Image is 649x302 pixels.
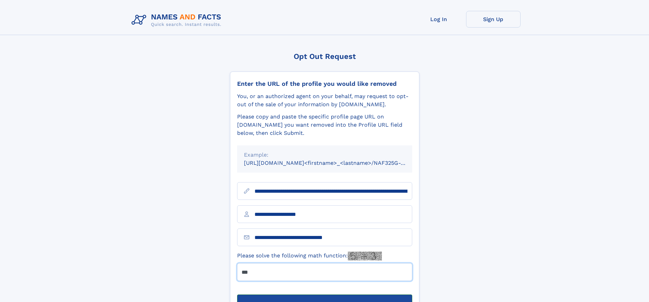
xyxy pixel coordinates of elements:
[244,151,405,159] div: Example:
[237,113,412,137] div: Please copy and paste the specific profile page URL on [DOMAIN_NAME] you want removed into the Pr...
[412,11,466,28] a: Log In
[230,52,419,61] div: Opt Out Request
[237,252,382,260] label: Please solve the following math function:
[244,160,425,166] small: [URL][DOMAIN_NAME]<firstname>_<lastname>/NAF325G-xxxxxxxx
[129,11,227,29] img: Logo Names and Facts
[466,11,521,28] a: Sign Up
[237,92,412,109] div: You, or an authorized agent on your behalf, may request to opt-out of the sale of your informatio...
[237,80,412,88] div: Enter the URL of the profile you would like removed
